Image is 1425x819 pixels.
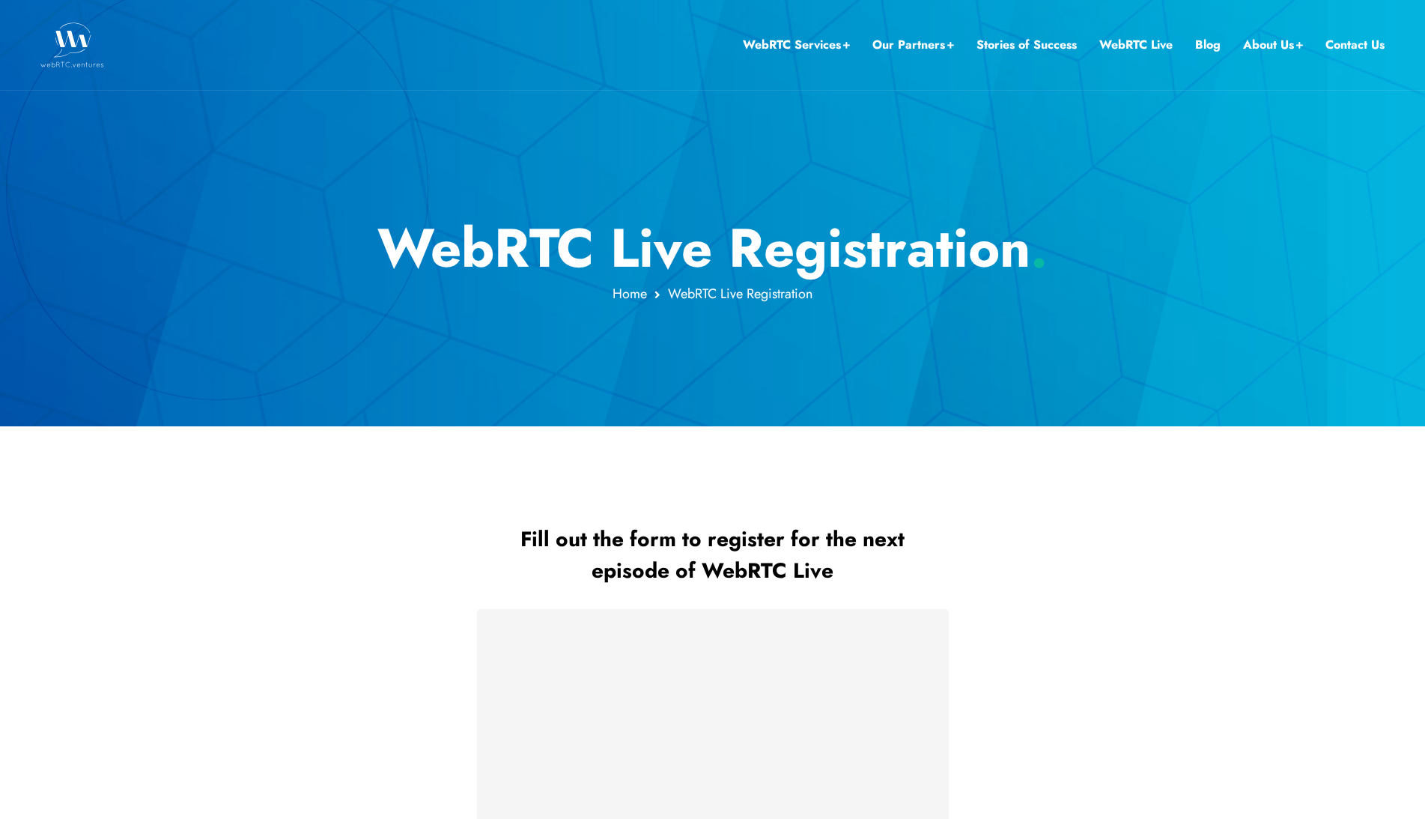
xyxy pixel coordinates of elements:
a: Our Partners [872,35,954,55]
span: WebRTC Live Registration [668,284,812,303]
img: WebRTC.ventures [40,22,104,67]
a: Contact Us [1325,35,1385,55]
a: WebRTC Services [743,35,850,55]
a: Stories of Success [976,35,1077,55]
a: WebRTC Live [1099,35,1173,55]
a: Blog [1195,35,1221,55]
h1: WebRTC Live Registration [274,216,1151,280]
a: About Us [1243,35,1303,55]
span: . [1030,209,1048,287]
h2: Fill out the form to register for the next episode of WebRTC Live [481,524,945,587]
a: Home [613,284,647,303]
